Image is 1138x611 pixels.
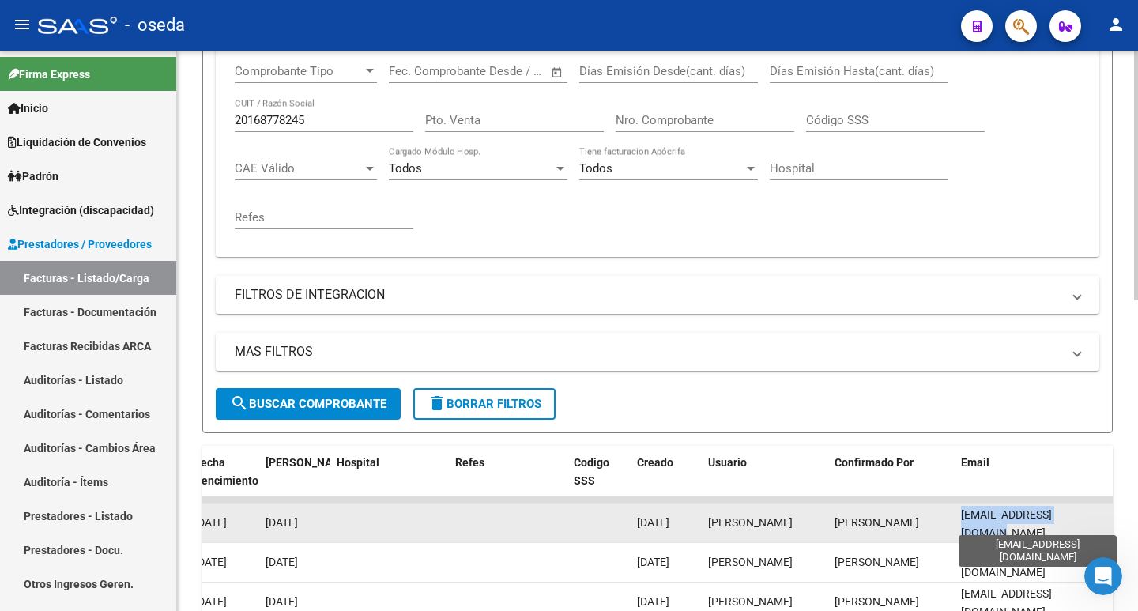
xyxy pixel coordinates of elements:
[230,397,386,411] span: Buscar Comprobante
[574,456,609,487] span: Codigo SSS
[708,556,793,568] span: [PERSON_NAME]
[330,446,449,515] datatable-header-cell: Hospital
[194,516,227,529] span: [DATE]
[708,456,747,469] span: Usuario
[708,516,793,529] span: [PERSON_NAME]
[955,446,1113,515] datatable-header-cell: Email
[702,446,828,515] datatable-header-cell: Usuario
[259,446,330,515] datatable-header-cell: Fecha Confimado
[194,456,258,487] span: Fecha Vencimiento
[230,394,249,413] mat-icon: search
[235,161,363,175] span: CAE Válido
[637,456,673,469] span: Creado
[548,63,567,81] button: Open calendar
[216,333,1099,371] mat-expansion-panel-header: MAS FILTROS
[194,556,227,568] span: [DATE]
[8,168,58,185] span: Padrón
[8,236,152,253] span: Prestadores / Proveedores
[567,446,631,515] datatable-header-cell: Codigo SSS
[835,556,919,568] span: [PERSON_NAME]
[467,64,544,78] input: Fecha fin
[13,15,32,34] mat-icon: menu
[449,446,567,515] datatable-header-cell: Refes
[389,161,422,175] span: Todos
[835,456,914,469] span: Confirmado Por
[8,202,154,219] span: Integración (discapacidad)
[235,286,1061,304] mat-panel-title: FILTROS DE INTEGRACION
[8,100,48,117] span: Inicio
[125,8,185,43] span: - oseda
[389,64,453,78] input: Fecha inicio
[428,397,541,411] span: Borrar Filtros
[637,556,669,568] span: [DATE]
[8,66,90,83] span: Firma Express
[631,446,702,515] datatable-header-cell: Creado
[1106,15,1125,34] mat-icon: person
[8,134,146,151] span: Liquidación de Convenios
[235,64,363,78] span: Comprobante Tipo
[266,595,298,608] span: [DATE]
[1084,557,1122,595] iframe: Intercom live chat
[266,556,298,568] span: [DATE]
[188,446,259,515] datatable-header-cell: Fecha Vencimiento
[961,456,989,469] span: Email
[961,548,1052,579] span: [EMAIL_ADDRESS][DOMAIN_NAME]
[637,595,669,608] span: [DATE]
[579,161,612,175] span: Todos
[428,394,447,413] mat-icon: delete
[266,516,298,529] span: [DATE]
[455,456,484,469] span: Refes
[216,388,401,420] button: Buscar Comprobante
[235,343,1061,360] mat-panel-title: MAS FILTROS
[216,276,1099,314] mat-expansion-panel-header: FILTROS DE INTEGRACION
[637,516,669,529] span: [DATE]
[835,516,919,529] span: [PERSON_NAME]
[708,595,793,608] span: [PERSON_NAME]
[835,595,919,608] span: [PERSON_NAME]
[266,456,351,469] span: [PERSON_NAME]
[961,508,1052,539] span: [EMAIL_ADDRESS][DOMAIN_NAME]
[828,446,955,515] datatable-header-cell: Confirmado Por
[413,388,556,420] button: Borrar Filtros
[337,456,379,469] span: Hospital
[194,595,227,608] span: [DATE]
